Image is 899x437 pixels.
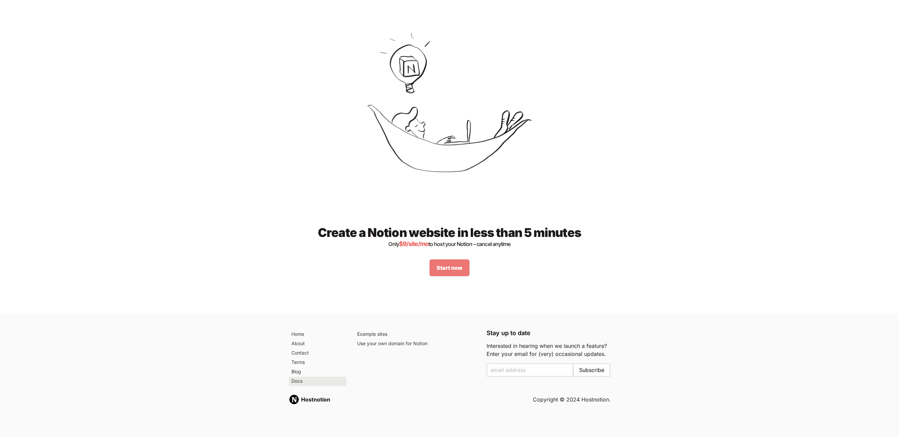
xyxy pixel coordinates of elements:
p: Only to host your Notion – cancel anytime [299,239,600,249]
p: Interested in hearing when we launch a feature? Enter your email for (very) occasional updates. [487,342,611,358]
a: Contact [289,349,347,358]
strong: Hostnotion [301,396,330,403]
input: Enter your email to subscribe to the email list and be notified when we launch [487,363,574,377]
a: Home [289,330,347,339]
a: Example sites [354,330,479,339]
h5: Copyright © 2024 Hostnotion. [533,395,611,403]
h5: Stay up to date [487,330,611,336]
a: Use your own domain for Notion [354,339,479,349]
a: Terms [289,358,347,367]
a: Blog [289,367,347,377]
span: $ 9 /site/mo [399,240,429,247]
h2: Create a Notion website in less than 5 minutes [299,226,600,249]
a: Start now [430,259,469,276]
img: Hostnotion logo [289,394,299,405]
a: About [289,339,347,349]
button: Subscribe [573,363,610,377]
a: Docs [289,377,347,386]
